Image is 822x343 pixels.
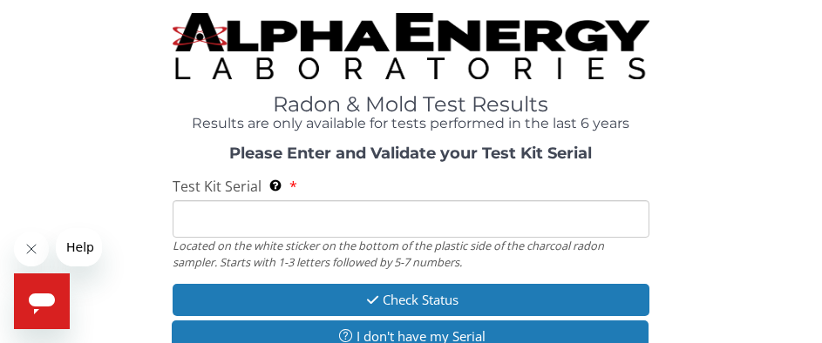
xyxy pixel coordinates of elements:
h4: Results are only available for tests performed in the last 6 years [173,116,650,131]
strong: Please Enter and Validate your Test Kit Serial [229,144,592,163]
h1: Radon & Mold Test Results [173,93,650,116]
span: Test Kit Serial [173,177,262,196]
iframe: Message from company [56,228,102,266]
div: Located on the white sticker on the bottom of the plastic side of the charcoal radon sampler. Sta... [173,238,650,270]
button: Check Status [173,284,650,316]
img: TightCrop.jpg [173,13,650,79]
iframe: Button to launch messaging window [14,273,70,329]
iframe: Close message [14,232,49,266]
